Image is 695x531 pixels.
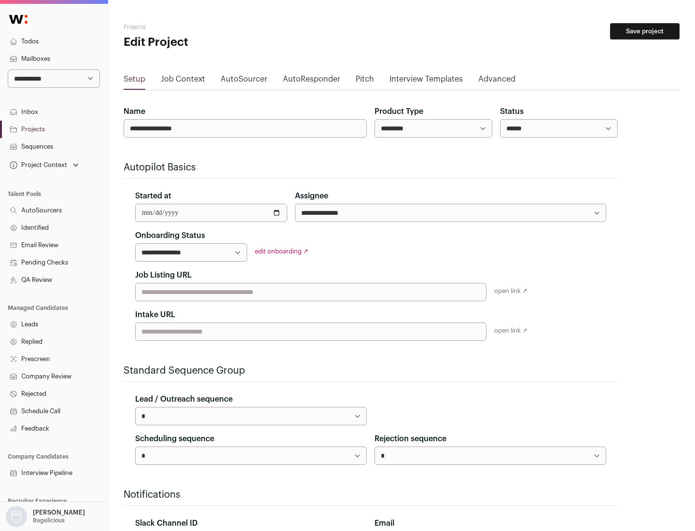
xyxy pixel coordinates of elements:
[33,509,85,517] p: [PERSON_NAME]
[135,190,171,202] label: Started at
[135,309,175,321] label: Intake URL
[295,190,328,202] label: Assignee
[221,73,267,89] a: AutoSourcer
[124,23,309,31] h2: Projects
[8,158,81,172] button: Open dropdown
[124,488,618,502] h2: Notifications
[500,106,524,117] label: Status
[135,393,233,405] label: Lead / Outreach sequence
[161,73,205,89] a: Job Context
[255,248,308,254] a: edit onboarding ↗
[389,73,463,89] a: Interview Templates
[6,506,27,527] img: nopic.png
[124,161,618,174] h2: Autopilot Basics
[375,106,423,117] label: Product Type
[124,106,145,117] label: Name
[610,23,680,40] button: Save project
[124,364,618,377] h2: Standard Sequence Group
[124,35,309,50] h1: Edit Project
[135,230,205,241] label: Onboarding Status
[135,517,197,529] label: Slack Channel ID
[283,73,340,89] a: AutoResponder
[135,433,214,445] label: Scheduling sequence
[375,517,606,529] div: Email
[4,10,33,29] img: Wellfound
[4,506,87,527] button: Open dropdown
[478,73,515,89] a: Advanced
[8,161,67,169] div: Project Context
[124,73,145,89] a: Setup
[135,269,192,281] label: Job Listing URL
[375,433,446,445] label: Rejection sequence
[356,73,374,89] a: Pitch
[33,517,65,524] p: Bagelicious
